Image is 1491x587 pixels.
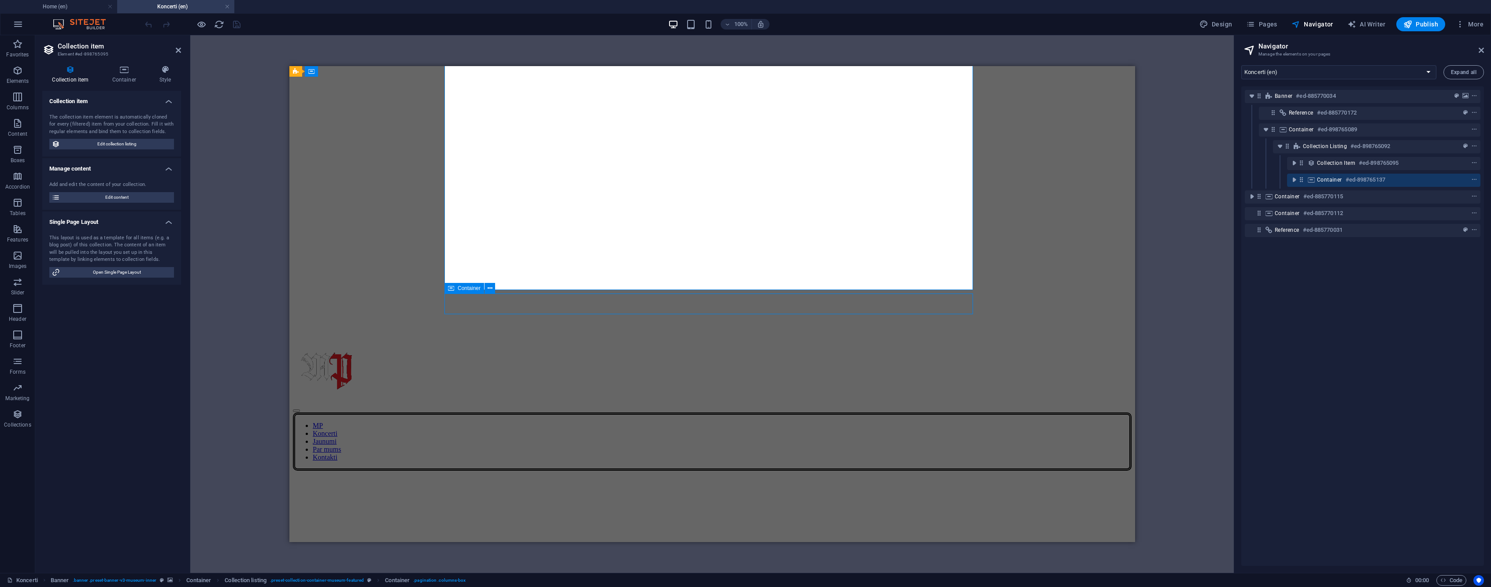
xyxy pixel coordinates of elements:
[8,130,27,137] p: Content
[1289,175,1299,185] button: toggle-expand
[63,139,171,149] span: Edit collection listing
[1258,50,1466,58] h3: Manage the elements on your pages
[1470,208,1479,219] button: context-menu
[1451,70,1476,75] span: Expand all
[1470,124,1479,135] button: context-menu
[1261,124,1271,135] button: toggle-expand
[1470,225,1479,235] button: context-menu
[1247,191,1257,202] button: toggle-expand
[186,575,211,586] span: Click to select. Double-click to edit
[49,139,174,149] button: Edit collection listing
[1303,191,1343,202] h6: #ed-885770115
[7,104,29,111] p: Columns
[1421,577,1423,583] span: :
[1473,575,1484,586] button: Usercentrics
[1461,225,1470,235] button: preset
[1258,42,1484,50] h2: Navigator
[1461,108,1470,118] button: preset
[721,19,752,30] button: 100%
[1396,17,1445,31] button: Publish
[49,192,174,203] button: Edit content
[1275,93,1292,100] span: Banner
[1296,91,1336,101] h6: #ed-885770034
[1289,126,1314,133] span: Container
[214,19,224,30] i: Reload page
[51,19,117,30] img: Editor Logo
[1415,575,1429,586] span: 00 00
[63,192,171,203] span: Edit content
[1461,91,1470,101] button: background
[1470,175,1479,185] button: context-menu
[9,263,27,270] p: Images
[63,267,171,278] span: Open Single Page Layout
[6,51,29,58] p: Favorites
[49,181,174,189] div: Add and edit the content of your collection.
[51,575,69,586] span: Click to select. Double-click to edit
[42,65,102,84] h4: Collection item
[10,368,26,375] p: Forms
[734,19,748,30] h6: 100%
[1196,17,1236,31] button: Design
[1347,20,1386,29] span: AI Writer
[7,575,38,586] a: Click to cancel selection. Double-click to open Pages
[51,575,466,586] nav: breadcrumb
[367,578,371,583] i: This element is a customizable preset
[1288,17,1337,31] button: Navigator
[1317,160,1355,167] span: Collection item
[1196,17,1236,31] div: Design (Ctrl+Alt+Y)
[1317,124,1357,135] h6: #ed-898765089
[1247,91,1257,101] button: toggle-expand
[757,20,765,28] i: On resize automatically adjust zoom level to fit chosen device.
[1289,158,1299,168] button: toggle-expand
[1470,158,1479,168] button: context-menu
[1291,20,1333,29] span: Navigator
[10,210,26,217] p: Tables
[1470,108,1479,118] button: context-menu
[73,575,157,586] span: . banner .preset-banner-v3-museum-inner
[1344,17,1389,31] button: AI Writer
[1461,141,1470,152] button: preset
[42,212,181,227] h4: Single Page Layout
[42,91,181,107] h4: Collection item
[1456,20,1484,29] span: More
[7,236,28,243] p: Features
[1199,20,1232,29] span: Design
[1440,575,1462,586] span: Code
[1275,227,1299,234] span: Reference
[1470,141,1479,152] button: context-menu
[1303,208,1343,219] h6: #ed-885770112
[1289,109,1313,116] span: Reference
[58,42,181,50] h2: Collection item
[58,50,163,58] h3: Element #ed-898765095
[1275,141,1285,152] button: toggle-expand
[1303,143,1347,150] span: Collection listing
[1317,176,1342,183] span: Container
[10,342,26,349] p: Footer
[102,65,149,84] h4: Container
[5,183,30,190] p: Accordion
[1303,225,1343,235] h6: #ed-885770031
[1346,175,1385,185] h6: #ed-898765137
[9,316,26,323] p: Header
[1243,17,1280,31] button: Pages
[49,234,174,264] div: This layout is used as a template for all items (e.g. a blog post) of this collection. The conten...
[1350,141,1390,152] h6: #ed-898765092
[1443,65,1484,79] button: Expand all
[1359,158,1399,168] h6: #ed-898765095
[1452,91,1461,101] button: preset
[413,575,466,586] span: . pagination .columns-box
[214,19,224,30] button: reload
[42,158,181,174] h4: Manage content
[149,65,181,84] h4: Style
[5,395,30,402] p: Marketing
[270,575,364,586] span: . preset-collection-container-museum-featured
[1275,210,1300,217] span: Container
[1470,191,1479,202] button: context-menu
[117,2,234,11] h4: Koncerti (en)
[458,286,481,291] span: Container
[1403,20,1438,29] span: Publish
[1246,20,1277,29] span: Pages
[49,267,174,278] button: Open Single Page Layout
[11,289,25,296] p: Slider
[1470,91,1479,101] button: context-menu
